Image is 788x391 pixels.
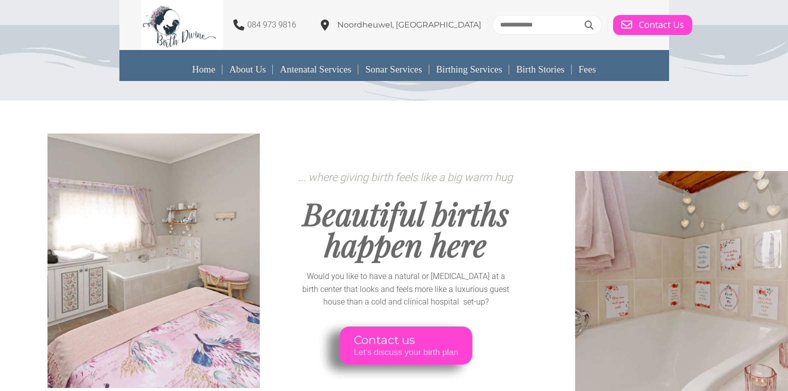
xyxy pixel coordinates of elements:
[185,58,222,81] a: Home
[613,15,692,35] a: Contact Us
[358,58,429,81] a: Sonar Services
[301,171,513,183] span: .. where giving birth feels like a big warm hug
[509,58,572,81] a: Birth Stories
[247,18,296,31] p: 084 973 9816
[354,333,458,347] span: Contact us
[639,19,684,30] span: Contact Us
[337,20,481,29] span: Noordheuwel, [GEOGRAPHIC_DATA]
[222,58,273,81] a: About Us
[302,270,510,308] p: Would you like to have a natural or [MEDICAL_DATA] at a birth center that looks and feels more li...
[572,58,603,81] a: Fees
[303,192,509,265] span: Beautiful births happen here
[354,347,458,357] span: Let's discuss your birth plan
[429,58,509,81] a: Birthing Services
[340,326,472,364] a: Contact us Let's discuss your birth plan
[273,58,358,81] a: Antenatal Services
[299,173,513,183] span: .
